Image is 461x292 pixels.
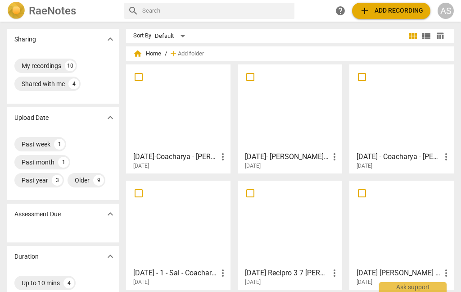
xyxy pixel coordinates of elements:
[241,184,339,286] a: [DATE] Recipro 3 7 [PERSON_NAME] AS 6[DATE]
[133,49,161,58] span: Home
[407,31,418,41] span: view_module
[379,282,447,292] div: Ask support
[14,210,61,219] p: Assessment Due
[436,32,444,40] span: table_chart
[63,278,74,288] div: 4
[14,113,49,123] p: Upload Date
[359,5,423,16] span: Add recording
[52,175,63,186] div: 3
[133,49,142,58] span: home
[133,151,217,162] h3: 2025-08-29-Coacharya - Margarita - 1
[104,111,117,124] button: Show more
[133,278,149,286] span: [DATE]
[133,32,151,39] div: Sort By
[241,68,339,169] a: [DATE]- [PERSON_NAME] - AS - 4[DATE]
[441,268,452,278] span: more_vert
[22,176,48,185] div: Past year
[104,32,117,46] button: Show more
[105,209,116,219] span: expand_more
[105,34,116,45] span: expand_more
[133,268,217,278] h3: 2025-07-18 - 1 - Sai - Coacharya 1867197637
[14,252,39,261] p: Duration
[142,4,291,18] input: Search
[22,158,54,167] div: Past month
[357,162,372,170] span: [DATE]
[433,29,447,43] button: Table view
[22,278,60,287] div: Up to 10 mins
[58,157,69,168] div: 1
[129,184,227,286] a: [DATE] - 1 - Sai - Coacharya 1867197637[DATE]
[438,3,454,19] button: AS
[335,5,346,16] span: help
[14,35,36,44] p: Sharing
[329,268,340,278] span: more_vert
[128,5,139,16] span: search
[245,268,329,278] h3: 2025-07-18 Recipro 3 7 Anita AS 6
[421,31,432,41] span: view_list
[178,50,204,57] span: Add folder
[29,5,76,17] h2: RaeNotes
[332,3,348,19] a: Help
[217,151,228,162] span: more_vert
[245,278,261,286] span: [DATE]
[357,278,372,286] span: [DATE]
[406,29,420,43] button: Tile view
[22,79,65,88] div: Shared with me
[441,151,452,162] span: more_vert
[352,3,430,19] button: Upload
[105,112,116,123] span: expand_more
[165,50,167,57] span: /
[420,29,433,43] button: List view
[104,207,117,221] button: Show more
[65,60,76,71] div: 10
[68,78,79,89] div: 4
[245,162,261,170] span: [DATE]
[105,251,116,262] span: expand_more
[22,140,50,149] div: Past week
[7,2,117,20] a: LogoRaeNotes
[217,268,228,278] span: more_vert
[245,151,329,162] h3: 2023-06-14- Mathew - AS - 4
[93,175,104,186] div: 9
[104,250,117,263] button: Show more
[54,139,65,150] div: 1
[357,151,441,162] h3: 2025-07-25 - Coacharya - Jayshree Patawari - 1
[7,2,25,20] img: Logo
[353,184,451,286] a: [DATE] [PERSON_NAME] -AS[DATE]
[133,162,149,170] span: [DATE]
[329,151,340,162] span: more_vert
[22,61,61,70] div: My recordings
[155,29,188,43] div: Default
[75,176,90,185] div: Older
[359,5,370,16] span: add
[357,268,441,278] h3: 09-12-22 Michael -AS
[129,68,227,169] a: [DATE]-Coacharya - [PERSON_NAME] - 1[DATE]
[353,68,451,169] a: [DATE] - Coacharya - [PERSON_NAME] - 1[DATE]
[169,49,178,58] span: add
